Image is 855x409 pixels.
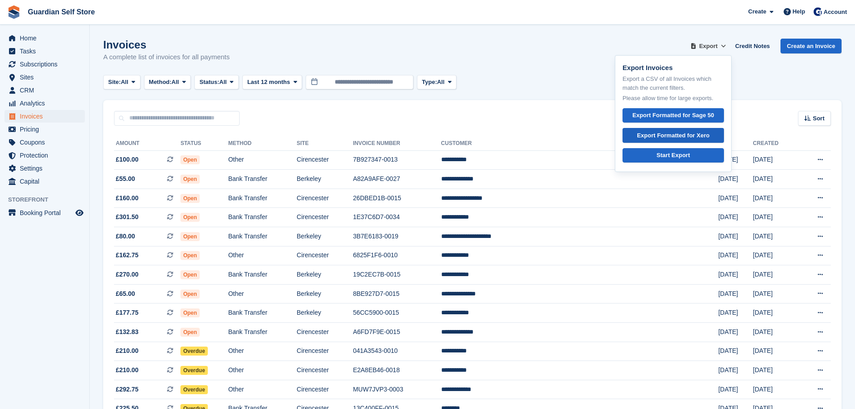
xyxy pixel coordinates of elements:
[297,380,353,399] td: Cirencester
[718,150,753,170] td: [DATE]
[657,151,690,160] div: Start Export
[4,175,85,188] a: menu
[718,189,753,208] td: [DATE]
[753,361,798,380] td: [DATE]
[793,7,805,16] span: Help
[753,208,798,227] td: [DATE]
[180,194,200,203] span: Open
[353,246,441,265] td: 6825F1F6-0010
[228,361,297,380] td: Other
[228,150,297,170] td: Other
[20,175,74,188] span: Capital
[637,131,710,140] div: Export Formatted for Xero
[718,208,753,227] td: [DATE]
[121,78,128,87] span: All
[20,136,74,149] span: Coupons
[24,4,98,19] a: Guardian Self Store
[297,342,353,361] td: Cirencester
[180,347,208,356] span: Overdue
[4,71,85,84] a: menu
[753,380,798,399] td: [DATE]
[4,149,85,162] a: menu
[688,39,728,53] button: Export
[4,97,85,110] a: menu
[4,207,85,219] a: menu
[623,148,724,163] a: Start Export
[180,366,208,375] span: Overdue
[228,227,297,246] td: Bank Transfer
[20,123,74,136] span: Pricing
[247,78,290,87] span: Last 12 months
[20,58,74,70] span: Subscriptions
[242,75,302,90] button: Last 12 months
[228,265,297,285] td: Bank Transfer
[353,150,441,170] td: 7B927347-0013
[180,290,200,299] span: Open
[180,328,200,337] span: Open
[732,39,773,53] a: Credit Notes
[116,212,139,222] span: £301.50
[4,123,85,136] a: menu
[718,265,753,285] td: [DATE]
[718,323,753,342] td: [DATE]
[20,84,74,97] span: CRM
[116,289,135,299] span: £65.00
[116,194,139,203] span: £160.00
[353,361,441,380] td: E2A8EB46-0018
[297,303,353,323] td: Berkeley
[297,361,353,380] td: Cirencester
[297,136,353,151] th: Site
[297,246,353,265] td: Cirencester
[8,195,89,204] span: Storefront
[353,170,441,189] td: A82A9AFE-0027
[297,323,353,342] td: Cirencester
[103,75,140,90] button: Site: All
[4,136,85,149] a: menu
[180,308,200,317] span: Open
[219,78,227,87] span: All
[228,303,297,323] td: Bank Transfer
[116,327,139,337] span: £132.83
[199,78,219,87] span: Status:
[753,246,798,265] td: [DATE]
[228,342,297,361] td: Other
[20,149,74,162] span: Protection
[20,71,74,84] span: Sites
[180,136,228,151] th: Status
[20,110,74,123] span: Invoices
[623,94,724,103] p: Please allow time for large exports.
[353,303,441,323] td: 56CC5900-0015
[437,78,445,87] span: All
[4,45,85,57] a: menu
[297,284,353,303] td: Berkeley
[228,246,297,265] td: Other
[4,58,85,70] a: menu
[116,251,139,260] span: £162.75
[623,128,724,143] a: Export Formatted for Xero
[297,189,353,208] td: Cirencester
[353,189,441,208] td: 26DBED1B-0015
[623,75,724,92] p: Export a CSV of all Invoices which match the current filters.
[441,136,719,151] th: Customer
[180,251,200,260] span: Open
[228,189,297,208] td: Bank Transfer
[4,32,85,44] a: menu
[753,265,798,285] td: [DATE]
[180,175,200,184] span: Open
[4,110,85,123] a: menu
[20,45,74,57] span: Tasks
[353,265,441,285] td: 19C2EC7B-0015
[103,39,230,51] h1: Invoices
[116,155,139,164] span: £100.00
[824,8,847,17] span: Account
[699,42,718,51] span: Export
[297,170,353,189] td: Berkeley
[228,323,297,342] td: Bank Transfer
[116,365,139,375] span: £210.00
[116,174,135,184] span: £55.00
[20,207,74,219] span: Booking Portal
[753,136,798,151] th: Created
[116,308,139,317] span: £177.75
[353,342,441,361] td: 041A3543-0010
[353,380,441,399] td: MUW7JVP3-0003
